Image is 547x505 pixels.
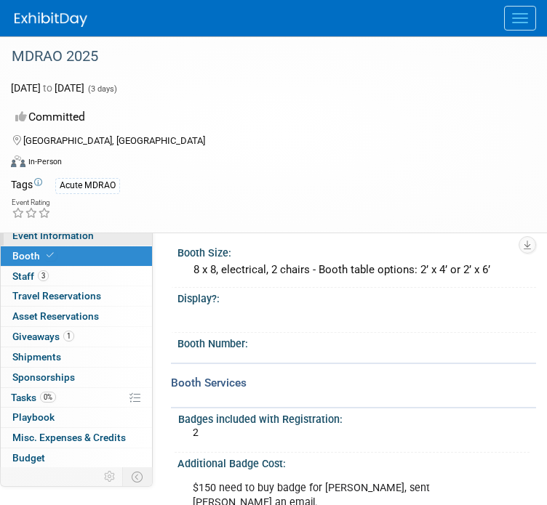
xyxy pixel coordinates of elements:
[177,333,536,351] div: Booth Number:
[1,226,152,246] a: Event Information
[7,44,518,70] div: MDRAO 2025
[11,82,84,94] span: [DATE] [DATE]
[97,467,123,486] td: Personalize Event Tab Strip
[11,105,518,130] div: Committed
[23,135,205,146] span: [GEOGRAPHIC_DATA], [GEOGRAPHIC_DATA]
[1,368,152,387] a: Sponsorships
[12,199,51,206] div: Event Rating
[12,411,55,423] span: Playbook
[12,250,57,262] span: Booth
[504,6,536,31] button: Menu
[55,178,120,193] div: Acute MDRAO
[28,156,62,167] div: In-Person
[123,467,153,486] td: Toggle Event Tabs
[1,307,152,326] a: Asset Reservations
[12,351,61,363] span: Shipments
[63,331,74,342] span: 1
[171,375,536,391] div: Booth Services
[87,84,117,94] span: (3 days)
[47,251,54,259] i: Booth reservation complete
[1,448,152,468] a: Budget
[188,259,525,281] div: 8 x 8, electrical, 2 chairs - Booth table options: 2’ x 4’ or 2’ x 6’
[12,290,101,302] span: Travel Reservations
[15,12,87,27] img: ExhibitDay
[11,177,42,194] td: Tags
[38,270,49,281] span: 3
[1,267,152,286] a: Staff3
[12,230,94,241] span: Event Information
[1,246,152,266] a: Booth
[12,452,45,464] span: Budget
[40,392,56,403] span: 0%
[41,82,55,94] span: to
[11,392,56,403] span: Tasks
[1,388,152,408] a: Tasks0%
[12,432,126,443] span: Misc. Expenses & Credits
[12,331,74,342] span: Giveaways
[12,371,75,383] span: Sponsorships
[11,155,25,167] img: Format-Inperson.png
[1,286,152,306] a: Travel Reservations
[177,453,536,471] div: Additional Badge Cost:
[1,428,152,448] a: Misc. Expenses & Credits
[178,408,530,427] div: Badges included with Registration:
[177,288,536,306] div: Display?:
[1,327,152,347] a: Giveaways1
[1,408,152,427] a: Playbook
[193,427,199,438] span: 2
[177,242,536,260] div: Booth Size:
[12,270,49,282] span: Staff
[12,310,99,322] span: Asset Reservations
[1,347,152,367] a: Shipments
[11,153,518,175] div: Event Format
